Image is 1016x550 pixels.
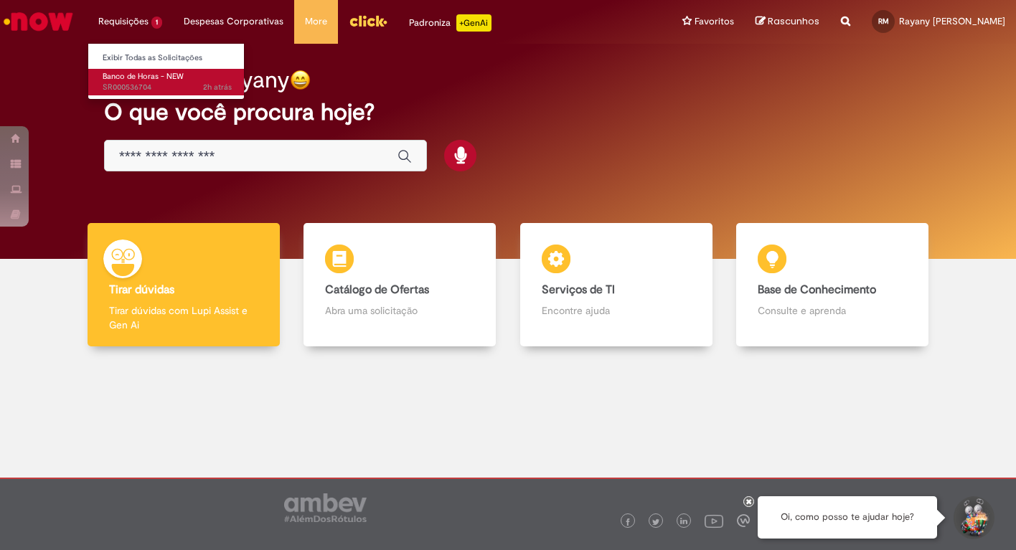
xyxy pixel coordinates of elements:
h2: O que você procura hoje? [104,100,912,125]
p: Tirar dúvidas com Lupi Assist e Gen Ai [109,303,258,332]
a: Serviços de TI Encontre ajuda [508,223,725,347]
time: 28/08/2025 14:12:26 [203,82,232,93]
span: Rascunhos [768,14,819,28]
span: 1 [151,16,162,29]
img: logo_footer_youtube.png [705,511,723,530]
p: +GenAi [456,14,491,32]
div: Oi, como posso te ajudar hoje? [758,496,937,539]
img: logo_footer_facebook.png [624,518,631,526]
b: Tirar dúvidas [109,283,174,297]
a: Base de Conhecimento Consulte e aprenda [725,223,941,347]
img: happy-face.png [290,70,311,90]
span: Rayany [PERSON_NAME] [899,15,1005,27]
p: Abra uma solicitação [325,303,474,318]
span: SR000536704 [103,82,232,93]
span: Banco de Horas - NEW [103,71,184,82]
button: Iniciar Conversa de Suporte [951,496,994,539]
img: logo_footer_workplace.png [737,514,750,527]
ul: Requisições [88,43,245,100]
a: Catálogo de Ofertas Abra uma solicitação [292,223,509,347]
p: Encontre ajuda [542,303,691,318]
span: Favoritos [695,14,734,29]
a: Tirar dúvidas Tirar dúvidas com Lupi Assist e Gen Ai [75,223,292,347]
span: Requisições [98,14,149,29]
a: Exibir Todas as Solicitações [88,50,246,66]
span: More [305,14,327,29]
b: Catálogo de Ofertas [325,283,429,297]
div: Padroniza [409,14,491,32]
img: ServiceNow [1,7,75,36]
a: Aberto SR000536704 : Banco de Horas - NEW [88,69,246,95]
img: click_logo_yellow_360x200.png [349,10,387,32]
b: Base de Conhecimento [758,283,876,297]
img: logo_footer_linkedin.png [680,518,687,526]
img: logo_footer_ambev_rotulo_gray.png [284,493,367,522]
span: Despesas Corporativas [184,14,283,29]
span: RM [878,16,889,26]
p: Consulte e aprenda [758,303,907,318]
span: 2h atrás [203,82,232,93]
a: Rascunhos [756,15,819,29]
img: logo_footer_twitter.png [652,518,659,526]
b: Serviços de TI [542,283,615,297]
